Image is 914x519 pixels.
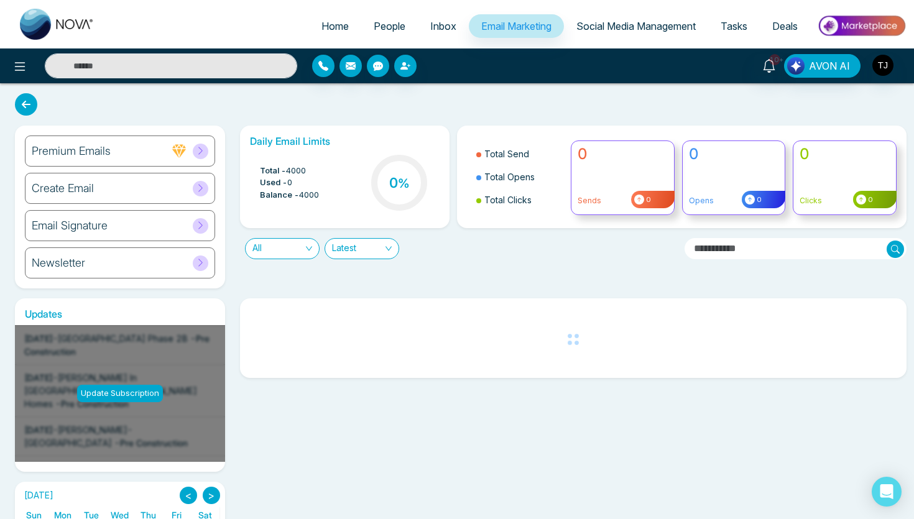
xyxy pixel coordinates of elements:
[361,14,418,38] a: People
[689,145,779,163] h4: 0
[578,195,668,206] p: Sends
[476,188,563,211] li: Total Clicks
[769,54,780,65] span: 10+
[299,189,319,201] span: 4000
[20,9,95,40] img: Nova CRM Logo
[644,195,651,205] span: 0
[321,20,349,32] span: Home
[389,175,410,191] h3: 0
[760,14,810,38] a: Deals
[755,195,762,205] span: 0
[787,57,805,75] img: Lead Flow
[476,142,563,165] li: Total Send
[754,54,784,76] a: 10+
[252,239,312,259] span: All
[332,239,392,259] span: Latest
[418,14,469,38] a: Inbox
[772,20,798,32] span: Deals
[866,195,873,205] span: 0
[20,490,53,501] h2: [DATE]
[250,135,440,147] h6: Daily Email Limits
[784,54,861,78] button: AVON AI
[430,20,456,32] span: Inbox
[481,20,552,32] span: Email Marketing
[77,385,163,402] div: Update Subscription
[260,177,287,189] span: Used -
[872,55,893,76] img: User Avatar
[800,195,890,206] p: Clicks
[374,20,405,32] span: People
[32,219,108,232] h6: Email Signature
[32,181,94,195] h6: Create Email
[15,308,225,320] h6: Updates
[32,256,85,270] h6: Newsletter
[476,165,563,188] li: Total Opens
[578,145,668,163] h4: 0
[287,177,292,189] span: 0
[203,487,220,504] button: >
[708,14,760,38] a: Tasks
[809,58,850,73] span: AVON AI
[32,144,111,158] h6: Premium Emails
[260,189,299,201] span: Balance -
[689,195,779,206] p: Opens
[398,176,410,191] span: %
[564,14,708,38] a: Social Media Management
[800,145,890,163] h4: 0
[260,165,286,177] span: Total -
[721,20,747,32] span: Tasks
[816,12,907,40] img: Market-place.gif
[309,14,361,38] a: Home
[872,477,902,507] div: Open Intercom Messenger
[286,165,306,177] span: 4000
[180,487,197,504] button: <
[469,14,564,38] a: Email Marketing
[576,20,696,32] span: Social Media Management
